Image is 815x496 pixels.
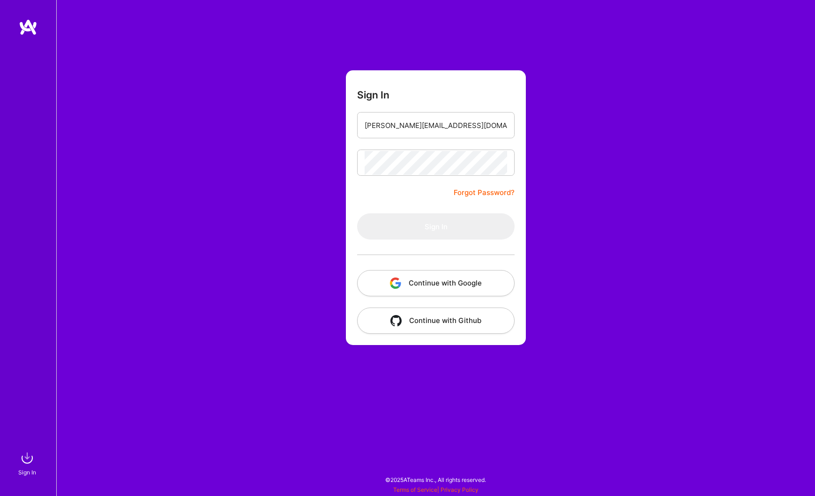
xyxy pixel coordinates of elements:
[390,315,402,326] img: icon
[441,486,479,493] a: Privacy Policy
[393,486,479,493] span: |
[18,467,36,477] div: Sign In
[357,213,515,240] button: Sign In
[56,468,815,491] div: © 2025 ATeams Inc., All rights reserved.
[454,187,515,198] a: Forgot Password?
[357,308,515,334] button: Continue with Github
[365,113,507,137] input: Email...
[20,449,37,477] a: sign inSign In
[390,278,401,289] img: icon
[19,19,37,36] img: logo
[18,449,37,467] img: sign in
[393,486,437,493] a: Terms of Service
[357,89,389,101] h3: Sign In
[357,270,515,296] button: Continue with Google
